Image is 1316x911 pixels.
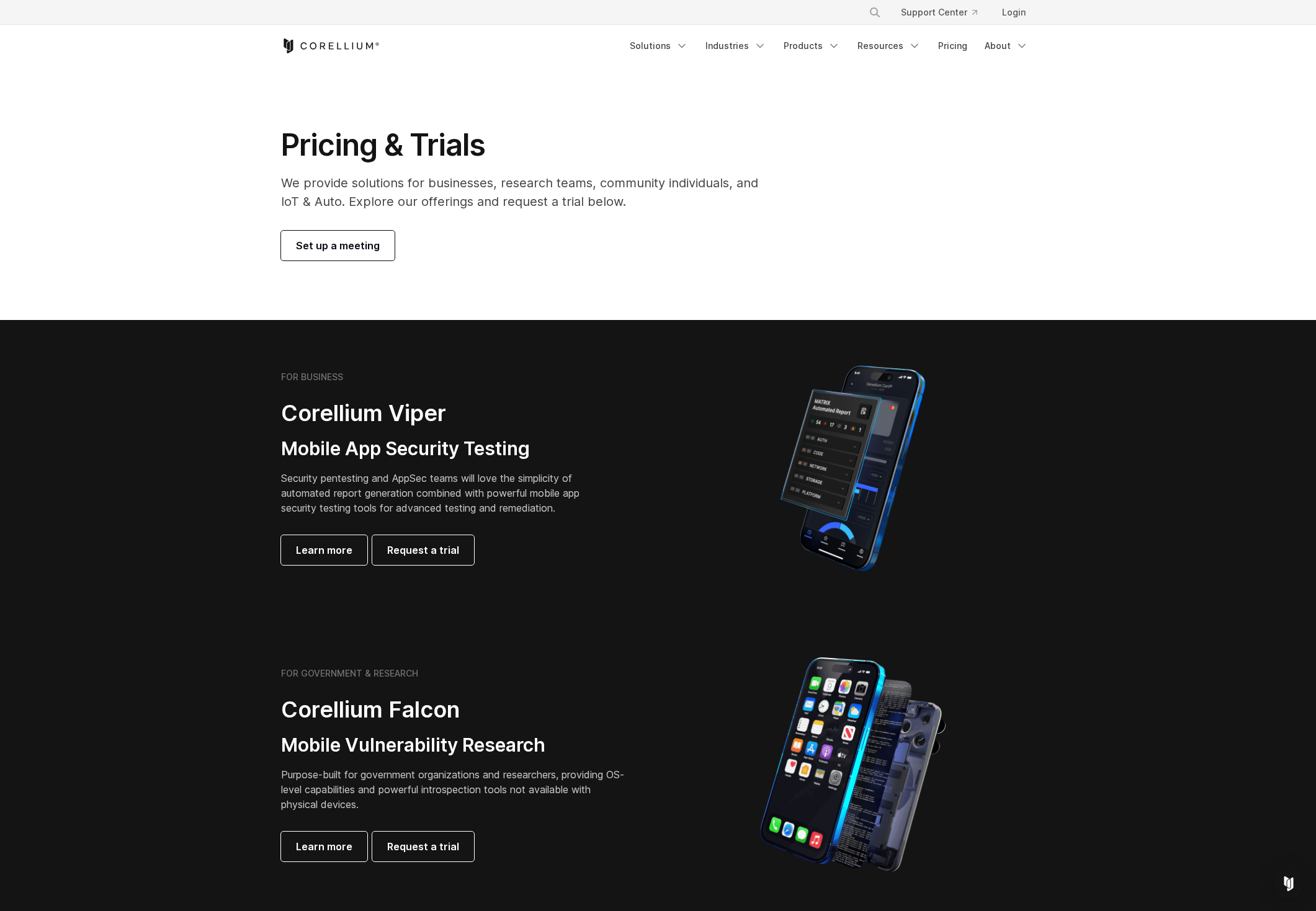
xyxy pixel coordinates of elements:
[992,1,1036,24] a: Login
[281,535,367,565] a: Learn more
[776,35,848,57] a: Products
[281,231,395,260] a: Set up a meeting
[281,696,629,724] h2: Corellium Falcon
[977,35,1036,57] a: About
[864,1,886,24] button: Search
[372,535,474,565] a: Request a trial
[387,543,459,558] span: Request a trial
[759,360,946,577] img: Corellium MATRIX automated report on iPhone showing app vulnerability test results across securit...
[296,238,380,253] span: Set up a meeting
[891,1,987,24] a: Support Center
[281,437,599,461] h3: Mobile App Security Testing
[931,35,975,57] a: Pricing
[1274,869,1304,899] div: Open Intercom Messenger
[850,35,928,57] a: Resources
[281,371,343,383] h6: FOR BUSINESS
[296,543,352,558] span: Learn more
[622,35,696,57] a: Solutions
[296,839,352,854] span: Learn more
[281,38,380,53] a: Corellium Home
[698,35,774,57] a: Industries
[281,832,367,861] a: Learn more
[281,471,599,515] p: Security pentesting and AppSec teams will love the simplicity of automated report generation comb...
[281,734,629,757] h3: Mobile Vulnerability Research
[281,127,776,164] h1: Pricing & Trials
[854,1,1036,24] div: Navigation Menu
[372,832,474,861] a: Request a trial
[622,35,1036,57] div: Navigation Menu
[281,399,599,427] h2: Corellium Viper
[759,656,946,873] img: iPhone model separated into the mechanics used to build the physical device.
[281,767,629,812] p: Purpose-built for government organizations and researchers, providing OS-level capabilities and p...
[387,839,459,854] span: Request a trial
[281,174,776,211] p: We provide solutions for businesses, research teams, community individuals, and IoT & Auto. Explo...
[281,668,418,679] h6: FOR GOVERNMENT & RESEARCH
